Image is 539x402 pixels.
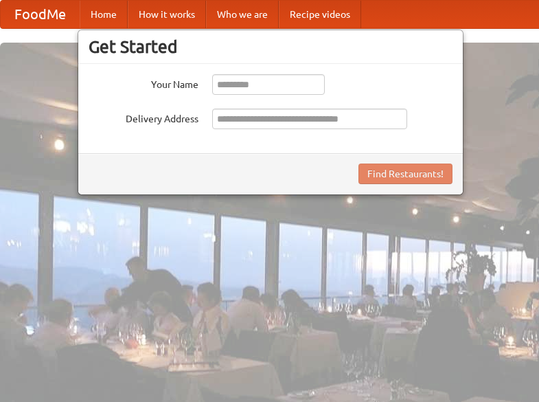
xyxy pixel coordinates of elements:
[80,1,128,28] a: Home
[128,1,206,28] a: How it works
[89,109,198,126] label: Delivery Address
[1,1,80,28] a: FoodMe
[89,74,198,91] label: Your Name
[206,1,279,28] a: Who we are
[358,164,452,184] button: Find Restaurants!
[279,1,361,28] a: Recipe videos
[89,36,452,57] h3: Get Started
